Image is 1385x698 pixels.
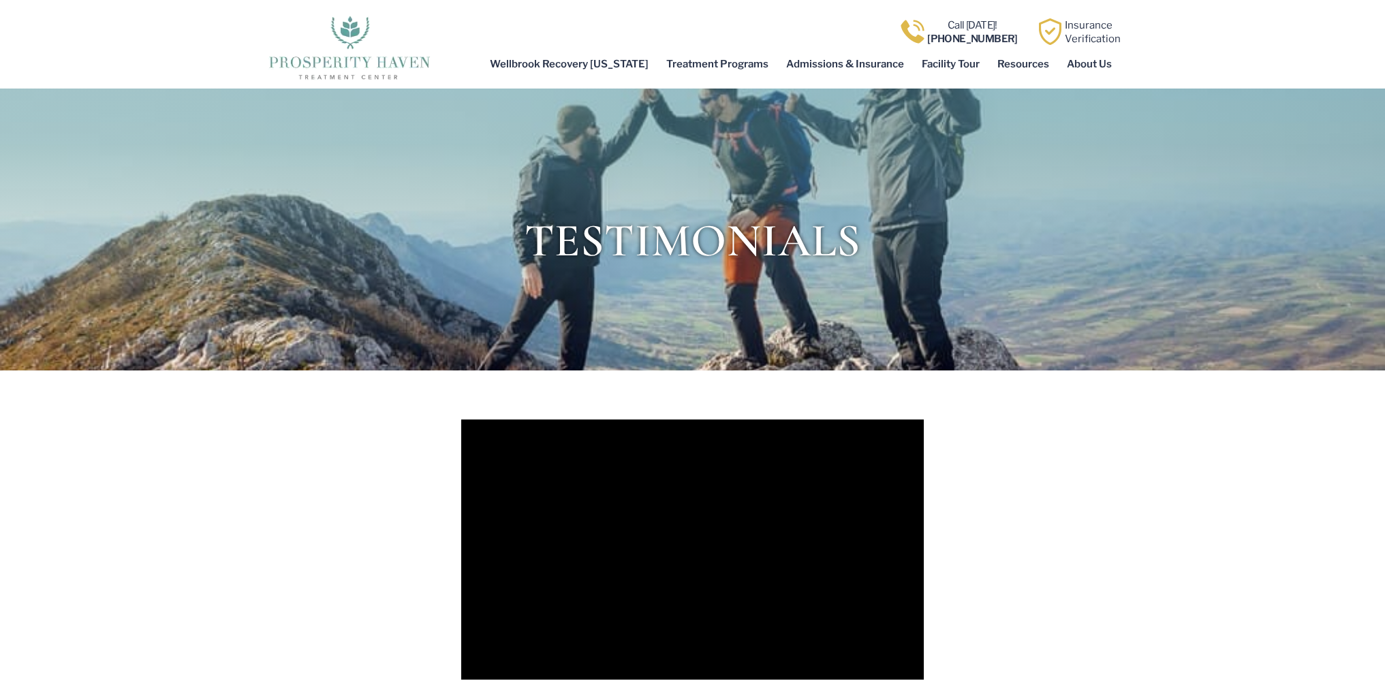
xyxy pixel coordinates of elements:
[264,12,434,80] img: The logo for Prosperity Haven Addiction Recovery Center.
[420,218,965,264] h2: Testimonials
[927,33,1018,45] b: [PHONE_NUMBER]
[1065,19,1121,45] a: InsuranceVerification
[927,19,1018,45] a: Call [DATE]![PHONE_NUMBER]
[989,48,1058,80] a: Resources
[657,48,777,80] a: Treatment Programs
[1058,48,1121,80] a: About Us
[1037,18,1063,45] img: Learn how Prosperity Haven, a verified substance abuse center can help you overcome your addiction
[777,48,913,80] a: Admissions & Insurance
[913,48,989,80] a: Facility Tour
[461,419,924,680] iframe: vimeo Video Player
[481,48,657,80] a: Wellbrook Recovery [US_STATE]
[899,18,926,45] img: Call one of Prosperity Haven's dedicated counselors today so we can help you overcome addiction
